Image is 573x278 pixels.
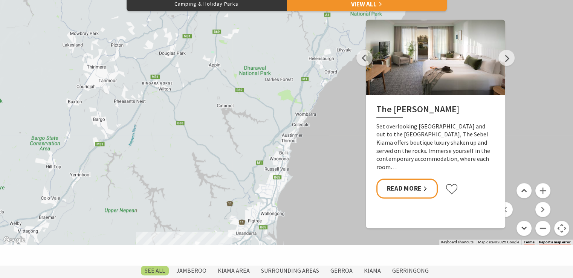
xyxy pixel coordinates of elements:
[388,266,432,275] label: Gerringong
[535,202,550,217] button: Move right
[376,179,438,199] a: Read More
[535,183,550,198] button: Zoom in
[360,266,385,275] label: Kiama
[498,202,513,217] button: Move left
[445,183,458,195] button: Click to favourite The Sebel Kiama
[535,221,550,236] button: Zoom out
[173,266,210,275] label: Jamberoo
[516,183,532,198] button: Move up
[2,235,27,245] a: Open this area in Google Maps (opens a new window)
[524,240,535,244] a: Terms (opens in new tab)
[539,240,571,244] a: Report a map error
[516,221,532,236] button: Move down
[327,266,356,275] label: Gerroa
[257,266,323,275] label: Surrounding Areas
[376,104,495,118] h2: The [PERSON_NAME]
[441,240,474,245] button: Keyboard shortcuts
[356,50,373,66] button: Previous
[554,221,569,236] button: Map camera controls
[141,266,169,275] label: SEE All
[214,266,254,275] label: Kiama Area
[478,240,519,244] span: Map data ©2025 Google
[2,235,27,245] img: Google
[376,122,495,171] p: Set overlooking [GEOGRAPHIC_DATA] and out to the [GEOGRAPHIC_DATA], The Sebel Kiama offers boutiq...
[498,50,515,66] button: Next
